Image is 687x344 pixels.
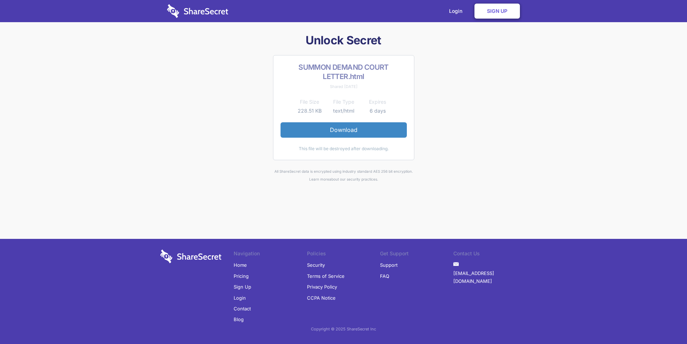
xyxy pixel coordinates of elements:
[281,145,407,153] div: This file will be destroyed after downloading.
[293,107,327,115] td: 228.51 KB
[361,98,395,106] th: Expires
[234,250,307,260] li: Navigation
[327,98,361,106] th: File Type
[380,260,398,270] a: Support
[234,260,247,270] a: Home
[234,271,249,281] a: Pricing
[380,250,453,260] li: Get Support
[234,293,246,303] a: Login
[157,33,530,48] h1: Unlock Secret
[281,83,407,90] div: Shared [DATE]
[234,314,244,325] a: Blog
[160,250,221,263] img: logo-wordmark-white-trans-d4663122ce5f474addd5e946df7df03e33cb6a1c49d2221995e7729f52c070b2.svg
[361,107,395,115] td: 6 days
[234,281,251,292] a: Sign Up
[167,4,228,18] img: logo-wordmark-white-trans-d4663122ce5f474addd5e946df7df03e33cb6a1c49d2221995e7729f52c070b2.svg
[307,293,336,303] a: CCPA Notice
[307,271,345,281] a: Terms of Service
[327,107,361,115] td: text/html
[157,167,530,183] div: All ShareSecret data is encrypted using industry standard AES 256 bit encryption. about our secur...
[307,281,337,292] a: Privacy Policy
[307,260,325,270] a: Security
[307,250,380,260] li: Policies
[453,250,527,260] li: Contact Us
[380,271,389,281] a: FAQ
[293,98,327,106] th: File Size
[281,63,407,81] h2: SUMMON DEMAND COURT LETTER.html
[474,4,520,19] a: Sign Up
[309,177,329,181] a: Learn more
[453,268,527,287] a: [EMAIL_ADDRESS][DOMAIN_NAME]
[234,303,251,314] a: Contact
[281,122,407,137] a: Download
